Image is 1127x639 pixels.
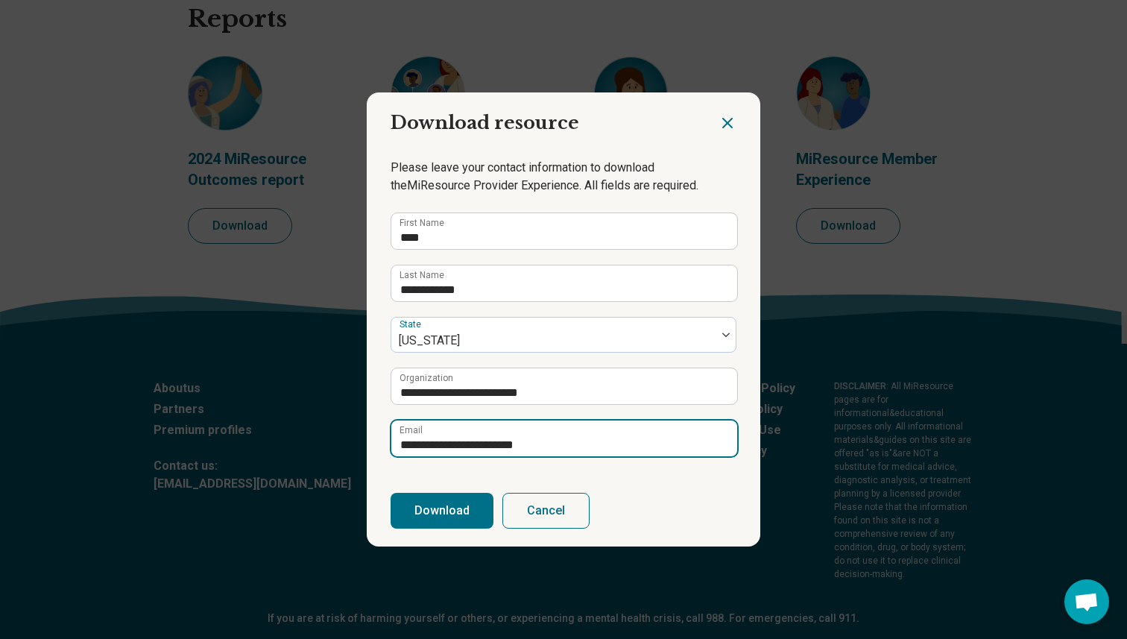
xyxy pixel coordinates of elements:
[400,374,453,383] label: Organization
[391,159,736,213] p: Please leave your contact information to download the MiResource Provider Experience . All fields...
[502,493,590,529] button: Cancel
[391,493,493,529] button: Download
[719,114,736,132] button: Close dialog
[400,271,444,280] label: Last Name
[400,218,444,227] label: First Name
[400,320,424,330] label: State
[400,426,423,435] label: Email
[367,92,719,142] h2: Download resource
